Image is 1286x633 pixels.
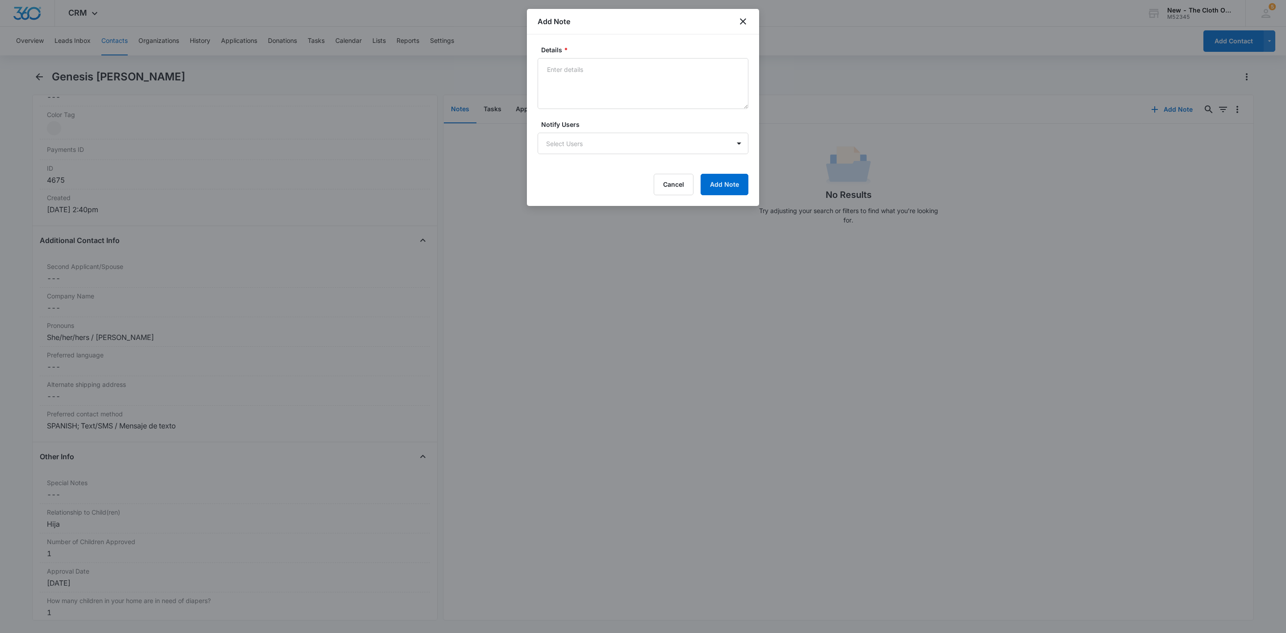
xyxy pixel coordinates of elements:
[738,16,748,27] button: close
[538,16,570,27] h1: Add Note
[541,120,752,129] label: Notify Users
[654,174,693,195] button: Cancel
[541,45,752,54] label: Details
[701,174,748,195] button: Add Note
